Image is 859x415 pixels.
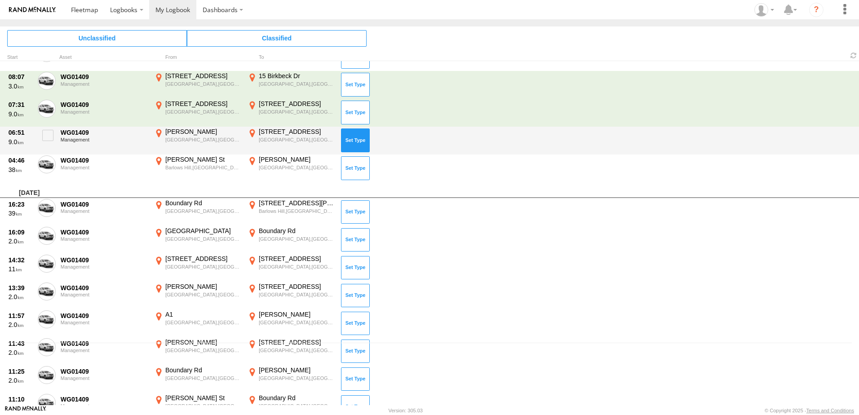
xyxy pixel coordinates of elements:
[9,265,33,273] div: 11
[61,348,148,353] div: Management
[153,199,243,225] label: Click to View Event Location
[7,30,187,46] span: Click to view Unclassified Trips
[259,255,335,263] div: [STREET_ADDRESS]
[61,200,148,208] div: WG01409
[9,166,33,174] div: 38
[259,366,335,374] div: [PERSON_NAME]
[61,156,148,164] div: WG01409
[341,228,370,252] button: Click to Set
[61,292,148,297] div: Management
[7,55,34,60] div: Click to Sort
[165,164,241,171] div: Barlows Hill,[GEOGRAPHIC_DATA]
[165,403,241,409] div: [GEOGRAPHIC_DATA],[GEOGRAPHIC_DATA]
[9,101,33,109] div: 07:31
[9,110,33,118] div: 9.0
[9,82,33,90] div: 3.0
[341,256,370,279] button: Click to Set
[9,237,33,245] div: 2.0
[165,291,241,298] div: [GEOGRAPHIC_DATA],[GEOGRAPHIC_DATA]
[765,408,854,413] div: © Copyright 2025 -
[809,3,824,17] i: ?
[153,338,243,364] label: Click to View Event Location
[9,312,33,320] div: 11:57
[9,376,33,384] div: 2.0
[165,137,241,143] div: [GEOGRAPHIC_DATA],[GEOGRAPHIC_DATA]
[61,73,148,81] div: WG01409
[246,283,336,309] label: Click to View Event Location
[9,128,33,137] div: 06:51
[9,404,33,412] div: 5.0
[187,30,367,46] span: Click to view Classified Trips
[246,310,336,336] label: Click to View Event Location
[259,347,335,353] div: [GEOGRAPHIC_DATA],[GEOGRAPHIC_DATA]
[61,109,148,115] div: Management
[9,284,33,292] div: 13:39
[165,227,241,235] div: [GEOGRAPHIC_DATA]
[165,81,241,87] div: [GEOGRAPHIC_DATA],[GEOGRAPHIC_DATA]
[153,310,243,336] label: Click to View Event Location
[341,340,370,363] button: Click to Set
[246,255,336,281] label: Click to View Event Location
[259,375,335,381] div: [GEOGRAPHIC_DATA],[GEOGRAPHIC_DATA]
[61,375,148,381] div: Management
[61,264,148,269] div: Management
[165,347,241,353] div: [GEOGRAPHIC_DATA],[GEOGRAPHIC_DATA]
[341,128,370,152] button: Click to Set
[389,408,423,413] div: Version: 305.03
[341,200,370,224] button: Click to Set
[259,72,335,80] div: 15 Birkbeck Dr
[61,340,148,348] div: WG01409
[61,395,148,403] div: WG01409
[341,312,370,335] button: Click to Set
[165,100,241,108] div: [STREET_ADDRESS]
[246,155,336,181] label: Click to View Event Location
[341,101,370,124] button: Click to Set
[9,228,33,236] div: 16:09
[61,312,148,320] div: WG01409
[61,128,148,137] div: WG01409
[61,81,148,87] div: Management
[259,310,335,318] div: [PERSON_NAME]
[61,320,148,325] div: Management
[246,128,336,154] label: Click to View Event Location
[259,283,335,291] div: [STREET_ADDRESS]
[9,7,56,13] img: rand-logo.svg
[9,156,33,164] div: 04:46
[165,338,241,346] div: [PERSON_NAME]
[153,155,243,181] label: Click to View Event Location
[153,283,243,309] label: Click to View Event Location
[165,375,241,381] div: [GEOGRAPHIC_DATA],[GEOGRAPHIC_DATA]
[341,367,370,391] button: Click to Set
[259,100,335,108] div: [STREET_ADDRESS]
[341,156,370,180] button: Click to Set
[246,366,336,392] label: Click to View Event Location
[259,291,335,298] div: [GEOGRAPHIC_DATA],[GEOGRAPHIC_DATA]
[246,199,336,225] label: Click to View Event Location
[246,55,336,60] div: To
[259,208,335,214] div: Barlows Hill,[GEOGRAPHIC_DATA]
[751,3,777,17] div: Craig Lipsey
[59,55,149,60] div: Asset
[153,100,243,126] label: Click to View Event Location
[9,321,33,329] div: 2.0
[165,283,241,291] div: [PERSON_NAME]
[806,408,854,413] a: Terms and Conditions
[246,338,336,364] label: Click to View Event Location
[165,255,241,263] div: [STREET_ADDRESS]
[165,319,241,326] div: [GEOGRAPHIC_DATA],[GEOGRAPHIC_DATA]
[9,340,33,348] div: 11:43
[259,164,335,171] div: [GEOGRAPHIC_DATA],[GEOGRAPHIC_DATA]
[165,155,241,163] div: [PERSON_NAME] St
[165,394,241,402] div: [PERSON_NAME] St
[259,199,335,207] div: [STREET_ADDRESS][PERSON_NAME]
[165,72,241,80] div: [STREET_ADDRESS]
[246,227,336,253] label: Click to View Event Location
[165,366,241,374] div: Boundary Rd
[259,109,335,115] div: [GEOGRAPHIC_DATA],[GEOGRAPHIC_DATA]
[9,395,33,403] div: 11:10
[259,81,335,87] div: [GEOGRAPHIC_DATA],[GEOGRAPHIC_DATA]
[9,293,33,301] div: 2.0
[153,72,243,98] label: Click to View Event Location
[341,284,370,307] button: Click to Set
[9,367,33,375] div: 11:25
